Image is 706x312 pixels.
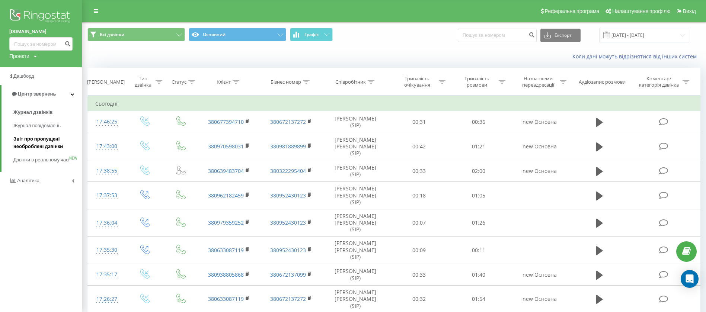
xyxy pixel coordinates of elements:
[1,85,82,103] a: Центр звернень
[13,135,78,150] span: Звіт про пропущені необроблені дзвінки
[389,209,449,237] td: 00:07
[271,79,301,85] div: Бізнес номер
[132,75,154,88] div: Тип дзвінка
[681,270,699,288] div: Open Intercom Messenger
[389,182,449,209] td: 00:18
[270,271,306,278] a: 380672137099
[217,79,231,85] div: Клієнт
[87,79,125,85] div: [PERSON_NAME]
[88,96,700,111] td: Сьогодні
[322,111,389,133] td: [PERSON_NAME] (SIP)
[9,7,73,26] img: Ringostat logo
[322,160,389,182] td: [PERSON_NAME] (SIP)
[545,8,600,14] span: Реферальна програма
[509,111,571,133] td: new Основна
[458,29,537,42] input: Пошук за номером
[270,118,306,125] a: 380672137272
[13,122,61,129] span: Журнал повідомлень
[95,216,118,230] div: 17:36:04
[322,264,389,286] td: [PERSON_NAME] (SIP)
[572,53,700,60] a: Коли дані можуть відрізнятися вiд інших систем
[172,79,186,85] div: Статус
[13,106,82,119] a: Журнал дзвінків
[449,237,509,264] td: 00:11
[270,219,306,226] a: 380952430123
[87,28,185,41] button: Всі дзвінки
[208,219,244,226] a: 380979359252
[322,182,389,209] td: [PERSON_NAME] [PERSON_NAME] (SIP)
[18,91,56,97] span: Центр звернень
[322,209,389,237] td: [PERSON_NAME] [PERSON_NAME] (SIP)
[9,37,73,51] input: Пошук за номером
[389,133,449,160] td: 00:42
[389,264,449,286] td: 00:33
[95,188,118,203] div: 17:37:53
[95,139,118,154] div: 17:43:00
[509,133,571,160] td: new Основна
[13,153,82,167] a: Дзвінки в реальному часіNEW
[95,115,118,129] div: 17:46:25
[270,295,306,302] a: 380672137272
[509,264,571,286] td: new Основна
[100,32,124,38] span: Всі дзвінки
[304,32,319,37] span: Графік
[449,111,509,133] td: 00:36
[208,271,244,278] a: 380938805868
[95,292,118,306] div: 17:26:27
[208,192,244,199] a: 380962182459
[208,143,244,150] a: 380970598031
[389,160,449,182] td: 00:33
[189,28,286,41] button: Основний
[637,75,681,88] div: Коментар/категорія дзвінка
[208,247,244,254] a: 380633087119
[457,75,497,88] div: Тривалість розмови
[683,8,696,14] span: Вихід
[290,28,333,41] button: Графік
[579,79,626,85] div: Аудіозапис розмови
[612,8,670,14] span: Налаштування профілю
[208,295,244,302] a: 380633087119
[13,73,34,79] span: Дашборд
[13,119,82,132] a: Журнал повідомлень
[208,118,244,125] a: 380677394710
[17,178,39,183] span: Аналiтика
[540,29,581,42] button: Експорт
[322,237,389,264] td: [PERSON_NAME] [PERSON_NAME] (SIP)
[518,75,558,88] div: Назва схеми переадресації
[9,28,73,35] a: [DOMAIN_NAME]
[13,156,69,164] span: Дзвінки в реальному часі
[270,247,306,254] a: 380952430123
[322,133,389,160] td: [PERSON_NAME] [PERSON_NAME] (SIP)
[509,160,571,182] td: new Основна
[95,267,118,282] div: 17:35:17
[335,79,366,85] div: Співробітник
[397,75,437,88] div: Тривалість очікування
[449,133,509,160] td: 01:21
[9,52,29,60] div: Проекти
[270,192,306,199] a: 380952430123
[449,209,509,237] td: 01:26
[449,264,509,286] td: 01:40
[389,237,449,264] td: 00:09
[95,243,118,257] div: 17:35:30
[270,143,306,150] a: 380981889899
[208,167,244,174] a: 380639483704
[13,132,82,153] a: Звіт про пропущені необроблені дзвінки
[95,164,118,178] div: 17:38:55
[270,167,306,174] a: 380322295404
[449,160,509,182] td: 02:00
[389,111,449,133] td: 00:31
[13,109,53,116] span: Журнал дзвінків
[449,182,509,209] td: 01:05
